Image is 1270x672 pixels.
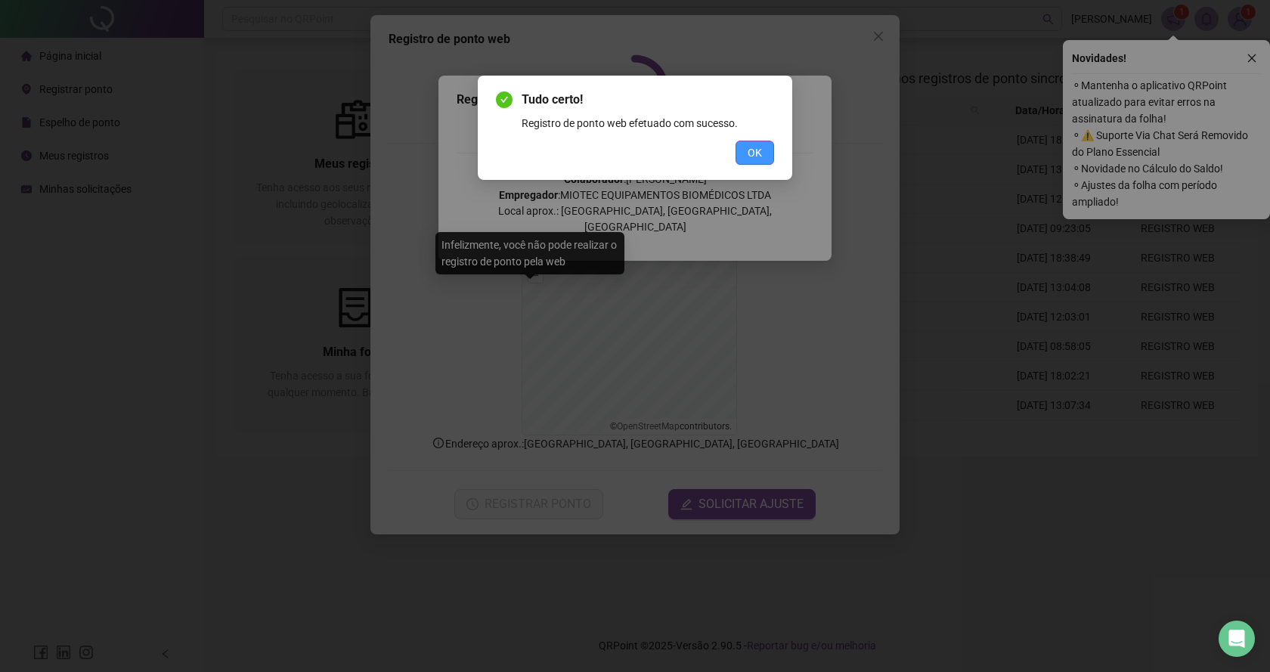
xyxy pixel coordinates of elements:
[736,141,774,165] button: OK
[522,115,774,132] div: Registro de ponto web efetuado com sucesso.
[522,91,774,109] span: Tudo certo!
[1219,621,1255,657] div: Open Intercom Messenger
[748,144,762,161] span: OK
[496,91,513,108] span: check-circle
